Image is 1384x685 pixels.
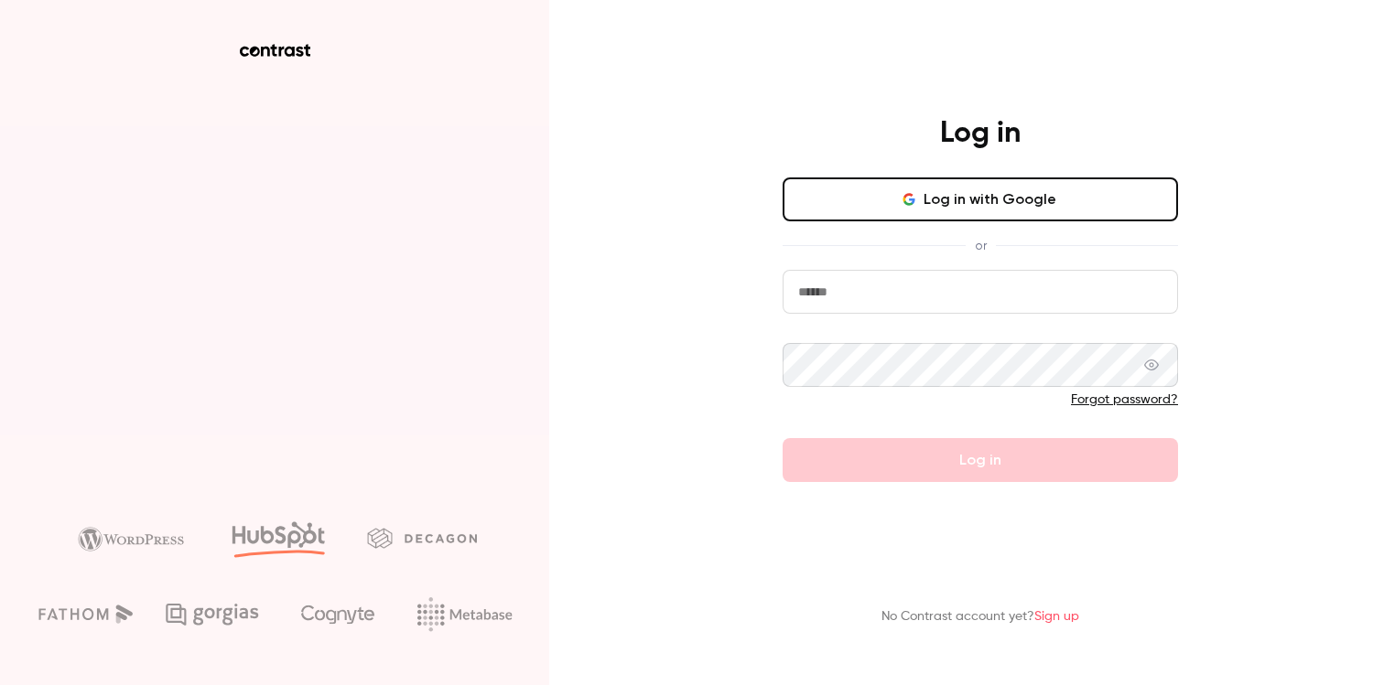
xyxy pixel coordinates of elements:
[1034,610,1079,623] a: Sign up
[940,115,1021,152] h4: Log in
[1071,393,1178,406] a: Forgot password?
[966,236,996,255] span: or
[783,177,1178,221] button: Log in with Google
[881,607,1079,626] p: No Contrast account yet?
[367,528,477,548] img: decagon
